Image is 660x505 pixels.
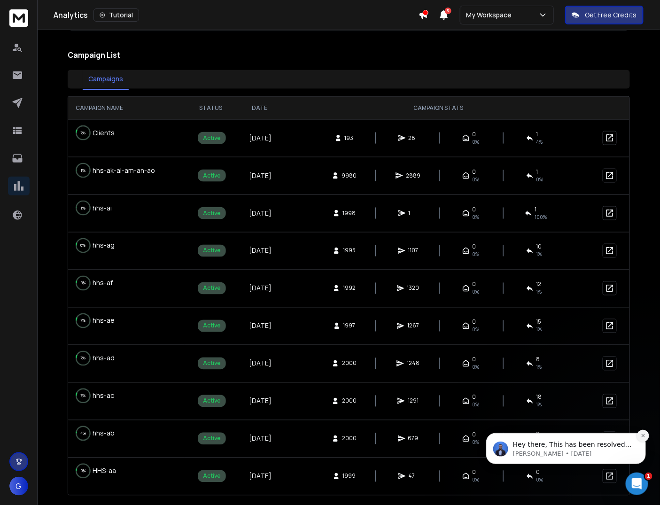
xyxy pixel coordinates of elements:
[407,285,419,292] span: 1320
[536,138,543,146] span: 4 %
[198,170,226,182] div: Active
[342,435,357,443] span: 2000
[473,168,476,176] span: 0
[237,97,282,119] th: DATE
[343,285,356,292] span: 1992
[407,360,419,367] span: 1248
[81,203,85,213] p: 1 %
[536,319,542,326] span: 15
[343,473,356,480] span: 1999
[81,128,86,138] p: 7 %
[345,134,354,142] span: 193
[473,288,480,296] span: 0%
[237,232,282,270] td: [DATE]
[342,397,357,405] span: 2000
[68,420,185,447] td: hhs-ab
[68,49,630,61] h2: Campaign List
[237,194,282,232] td: [DATE]
[237,420,282,458] td: [DATE]
[473,326,480,334] span: 0%
[198,470,226,482] div: Active
[80,466,86,476] p: 5 %
[409,134,418,142] span: 28
[185,97,237,119] th: STATUS
[81,391,86,401] p: 7 %
[473,364,480,371] span: 0%
[198,357,226,370] div: Active
[536,326,542,334] span: 1 %
[68,383,185,409] td: hhs-ac
[473,251,480,258] span: 0%
[165,55,177,68] button: Dismiss notification
[68,308,185,334] td: hhs-ae
[473,476,480,484] span: 0%
[409,210,418,217] span: 1
[585,10,637,20] p: Get Free Credits
[407,322,419,330] span: 1267
[408,247,419,255] span: 1107
[535,206,537,213] span: 1
[81,166,85,175] p: 1 %
[81,316,86,326] p: 7 %
[83,69,129,90] button: Campaigns
[21,67,36,82] img: Profile image for Rohan
[9,477,28,496] button: G
[473,319,476,326] span: 0
[342,360,357,367] span: 2000
[198,282,226,295] div: Active
[473,206,476,213] span: 0
[565,6,644,24] button: Get Free Credits
[406,172,420,179] span: 2889
[68,458,185,484] td: HHS-aa
[237,119,282,157] td: [DATE]
[536,288,542,296] span: 1 %
[472,374,660,480] iframe: Intercom notifications message
[409,473,418,480] span: 47
[473,356,476,364] span: 0
[536,168,538,176] span: 1
[80,279,86,288] p: 5 %
[93,8,139,22] button: Tutorial
[282,97,595,119] th: CAMPAIGN STATS
[408,435,419,443] span: 679
[626,473,648,495] iframe: Intercom live chat
[198,207,226,219] div: Active
[343,210,356,217] span: 1998
[473,131,476,138] span: 0
[473,281,476,288] span: 0
[68,233,185,259] td: hhs-ag
[473,213,480,221] span: 0%
[536,243,542,251] span: 10
[81,241,86,250] p: 6 %
[198,433,226,445] div: Active
[68,157,185,184] td: hhs-ak-al-am-an-ao
[536,281,542,288] span: 12
[466,10,515,20] p: My Workspace
[81,354,86,363] p: 7 %
[473,243,476,251] span: 0
[237,382,282,420] td: [DATE]
[237,458,282,495] td: [DATE]
[68,345,185,372] td: hhs-ad
[68,97,185,119] th: CAMPAIGN NAME
[198,132,226,144] div: Active
[237,307,282,345] td: [DATE]
[645,473,652,480] span: 1
[198,245,226,257] div: Active
[237,345,282,382] td: [DATE]
[198,320,226,332] div: Active
[445,8,451,14] span: 3
[68,270,185,296] td: hhs-af
[80,429,86,438] p: 4 %
[536,364,542,371] span: 1 %
[536,476,544,484] span: 0 %
[536,131,538,138] span: 1
[342,172,357,179] span: 9980
[408,397,419,405] span: 1291
[343,322,356,330] span: 1997
[536,356,540,364] span: 8
[68,195,185,221] td: hhs-ai
[54,8,419,22] div: Analytics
